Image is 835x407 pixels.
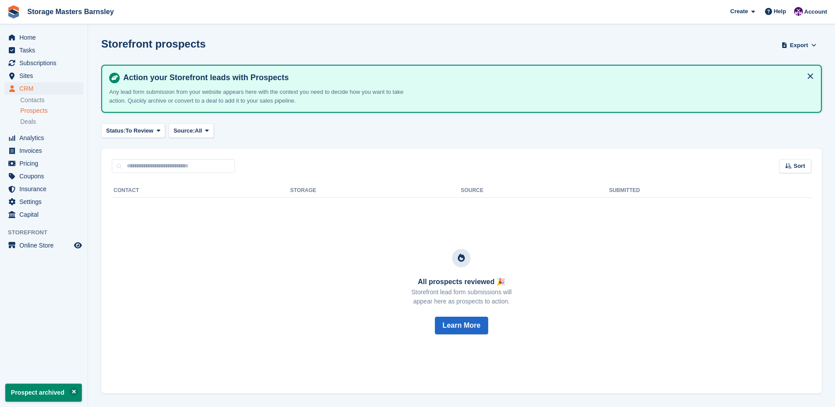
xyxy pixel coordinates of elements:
img: stora-icon-8386f47178a22dfd0bd8f6a31ec36ba5ce8667c1dd55bd0f319d3a0aa187defe.svg [7,5,20,18]
a: menu [4,82,83,95]
h1: Storefront prospects [101,38,206,50]
button: Status: To Review [101,123,165,138]
span: All [195,126,202,135]
th: Storage [290,184,461,198]
span: Tasks [19,44,72,56]
a: menu [4,70,83,82]
span: Deals [20,118,36,126]
a: Contacts [20,96,83,104]
a: menu [4,31,83,44]
a: Storage Masters Barnsley [24,4,118,19]
a: Prospects [20,106,83,115]
th: Source [461,184,609,198]
button: Learn More [435,317,488,334]
th: Contact [112,184,290,198]
span: Coupons [19,170,72,182]
span: Account [804,7,827,16]
a: menu [4,196,83,208]
a: menu [4,144,83,157]
span: Insurance [19,183,72,195]
span: Settings [19,196,72,208]
a: menu [4,170,83,182]
h4: Action your Storefront leads with Prospects [120,73,814,83]
a: menu [4,208,83,221]
span: Home [19,31,72,44]
p: Any lead form submission from your website appears here with the context you need to decide how y... [109,88,417,105]
span: Create [730,7,748,16]
span: Help [774,7,786,16]
p: Prospect archived [5,384,82,402]
button: Export [780,38,818,52]
span: CRM [19,82,72,95]
span: Sites [19,70,72,82]
button: Source: All [169,123,214,138]
span: Analytics [19,132,72,144]
span: Source: [173,126,195,135]
h3: All prospects reviewed 🎉 [412,278,512,286]
span: To Review [125,126,153,135]
span: Status: [106,126,125,135]
span: Sort [794,162,805,170]
a: Deals [20,117,83,126]
a: menu [4,239,83,252]
span: Prospects [20,107,48,115]
a: menu [4,44,83,56]
a: menu [4,57,83,69]
span: Subscriptions [19,57,72,69]
span: Export [790,41,808,50]
p: Storefront lead form submissions will appear here as prospects to action. [412,288,512,306]
span: Capital [19,208,72,221]
span: Storefront [8,228,88,237]
a: menu [4,157,83,170]
th: Submitted [609,184,811,198]
span: Invoices [19,144,72,157]
a: Preview store [73,240,83,251]
a: menu [4,183,83,195]
span: Online Store [19,239,72,252]
a: menu [4,132,83,144]
span: Pricing [19,157,72,170]
img: Louise Masters [794,7,803,16]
